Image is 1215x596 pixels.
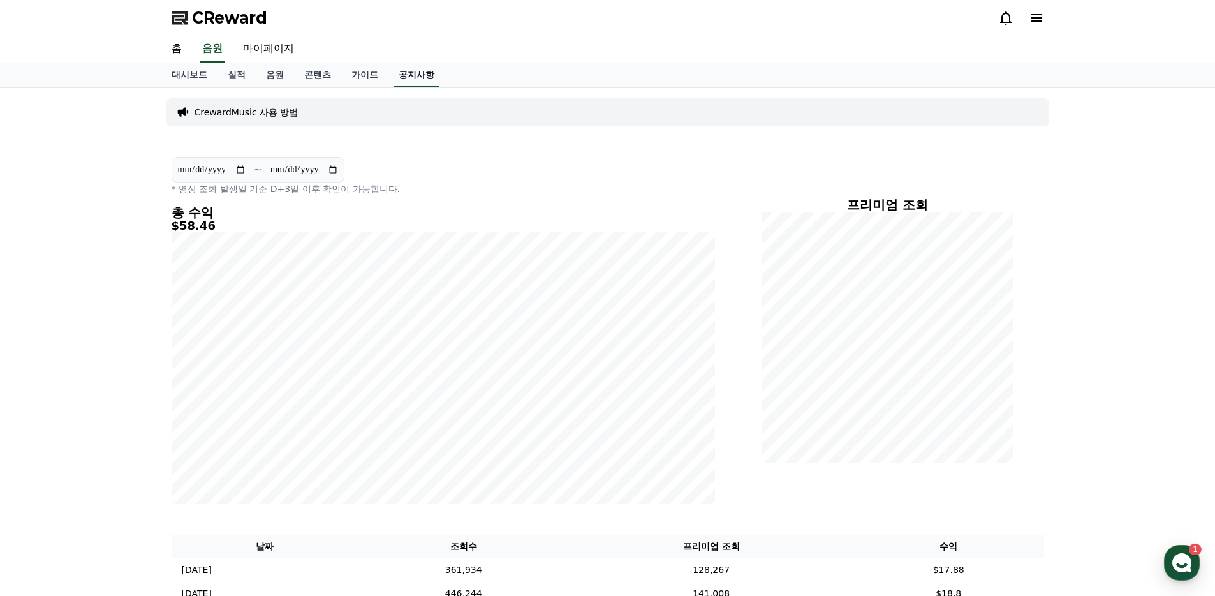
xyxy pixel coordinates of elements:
td: 361,934 [358,558,569,582]
a: 가이드 [341,63,388,87]
a: 실적 [217,63,256,87]
a: 1대화 [84,405,165,436]
span: CReward [192,8,267,28]
a: 대시보드 [161,63,217,87]
span: 1 [129,404,134,414]
a: 홈 [161,36,192,63]
a: CReward [172,8,267,28]
a: 음원 [256,63,294,87]
a: 홈 [4,405,84,436]
td: $17.88 [853,558,1044,582]
h5: $58.46 [172,220,715,232]
p: * 영상 조회 발생일 기준 D+3일 이후 확인이 가능합니다. [172,183,715,195]
a: 공지사항 [394,63,439,87]
td: 128,267 [569,558,853,582]
span: 홈 [40,424,48,434]
th: 조회수 [358,535,569,558]
p: ~ [254,162,262,177]
a: 마이페이지 [233,36,304,63]
a: 설정 [165,405,245,436]
h4: 총 수익 [172,205,715,220]
a: 콘텐츠 [294,63,341,87]
span: 대화 [117,424,132,435]
p: [DATE] [182,563,212,577]
th: 날짜 [172,535,358,558]
a: CrewardMusic 사용 방법 [195,106,298,119]
th: 수익 [853,535,1044,558]
a: 음원 [200,36,225,63]
h4: 프리미엄 조회 [762,198,1013,212]
span: 설정 [197,424,212,434]
th: 프리미엄 조회 [569,535,853,558]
